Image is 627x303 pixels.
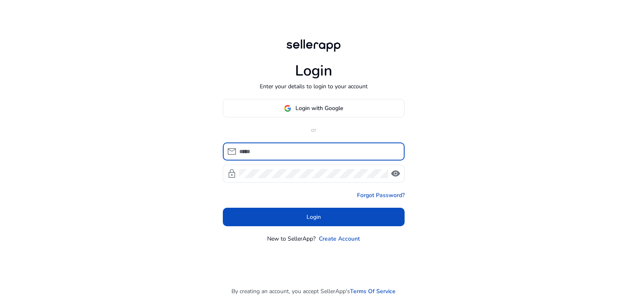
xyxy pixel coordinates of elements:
[357,191,405,200] a: Forgot Password?
[284,105,291,112] img: google-logo.svg
[295,62,332,80] h1: Login
[223,126,405,134] p: or
[260,82,368,91] p: Enter your details to login to your account
[307,213,321,221] span: Login
[319,234,360,243] a: Create Account
[350,287,396,296] a: Terms Of Service
[227,169,237,179] span: lock
[223,99,405,117] button: Login with Google
[267,234,316,243] p: New to SellerApp?
[223,208,405,226] button: Login
[391,169,400,179] span: visibility
[227,147,237,156] span: mail
[295,104,343,112] span: Login with Google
